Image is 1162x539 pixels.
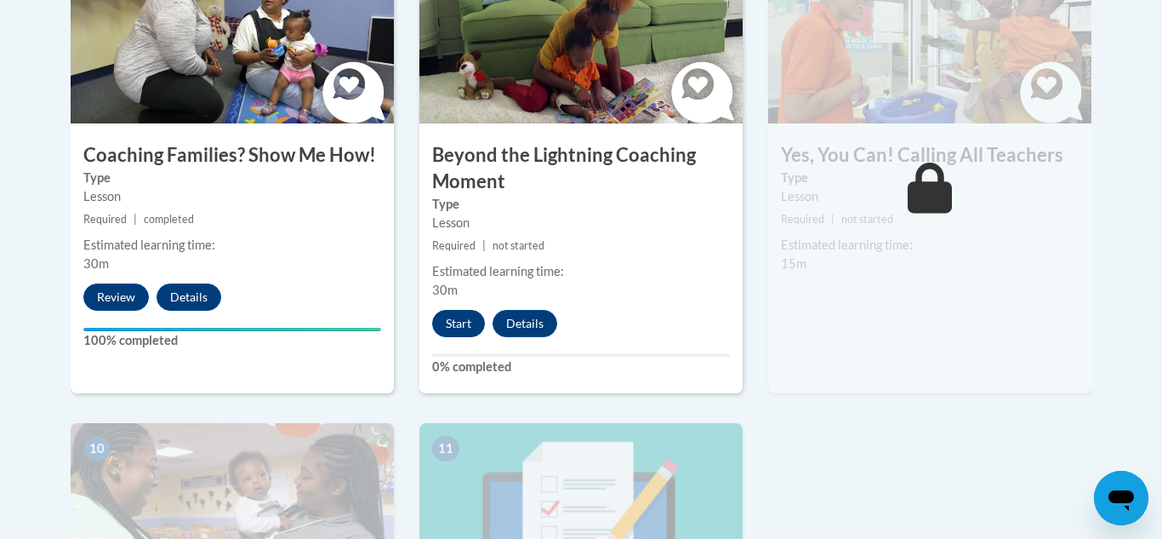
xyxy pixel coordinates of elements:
label: Type [781,169,1079,187]
h3: Beyond the Lightning Coaching Moment [419,142,743,195]
span: 15m [781,256,806,271]
label: 100% completed [83,331,381,350]
button: Details [157,284,221,311]
label: Type [432,195,730,214]
span: not started [841,213,893,226]
div: Estimated learning time: [83,236,381,255]
iframe: Button to launch messaging window [1094,471,1148,525]
h3: Coaching Families? Show Me How! [71,142,394,169]
div: Lesson [432,214,730,232]
button: Start [432,310,485,337]
span: 10 [83,436,111,462]
button: Details [493,310,557,337]
span: 11 [432,436,459,462]
span: | [482,239,486,252]
h3: Yes, You Can! Calling All Teachers [768,142,1091,169]
div: Your progress [83,328,381,331]
div: Lesson [83,187,381,206]
span: Required [781,213,824,226]
label: 0% completed [432,358,730,376]
span: completed [144,213,194,226]
div: Estimated learning time: [432,262,730,281]
div: Lesson [781,187,1079,206]
span: Required [432,239,476,252]
div: Estimated learning time: [781,236,1079,255]
span: 30m [432,283,458,297]
span: 30m [83,256,109,271]
label: Type [83,169,381,187]
button: Review [83,284,149,311]
span: | [831,213,834,226]
span: | [134,213,137,226]
span: not started [493,239,544,252]
span: Required [83,213,127,226]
